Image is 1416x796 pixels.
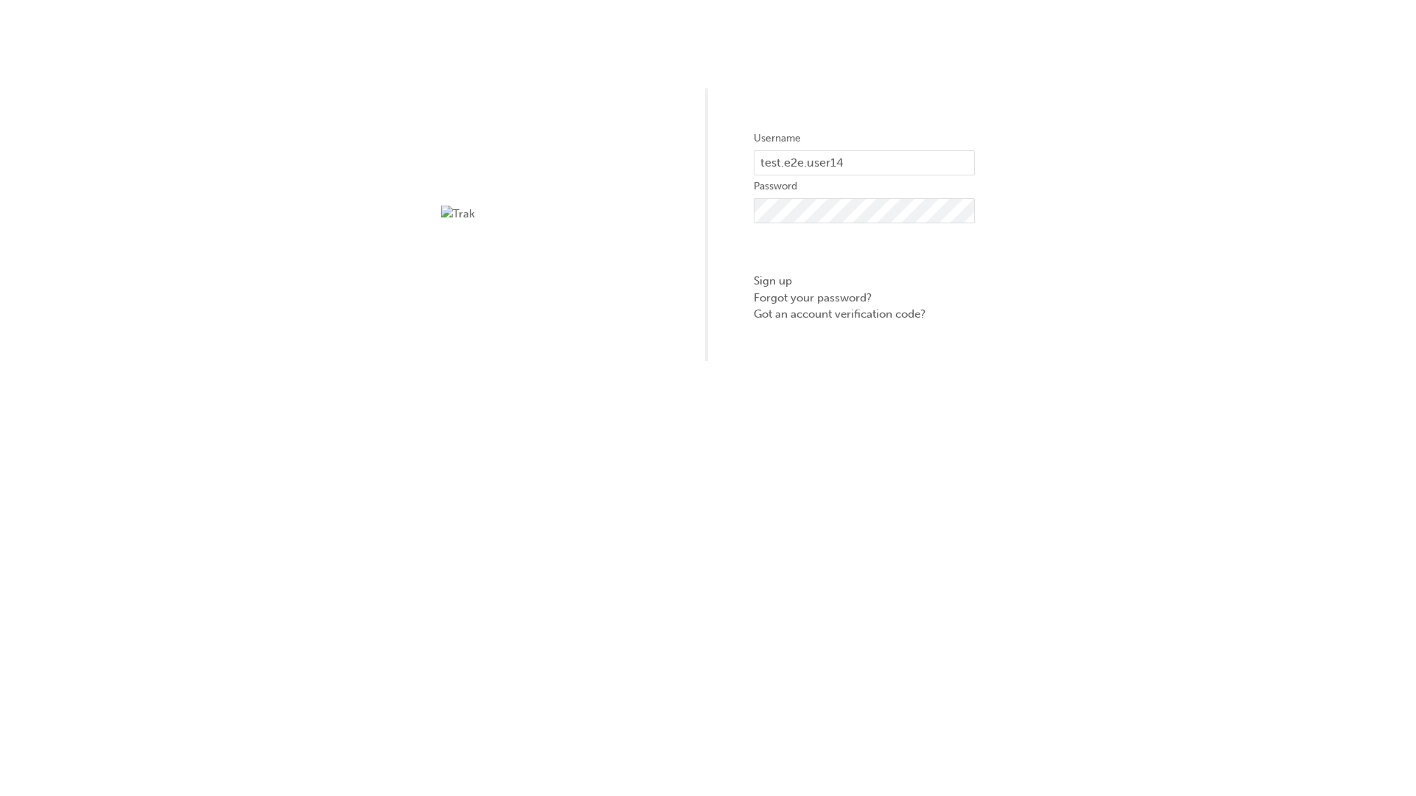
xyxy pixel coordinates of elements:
[754,234,975,262] button: Sign In
[441,206,662,223] img: Trak
[754,306,975,323] a: Got an account verification code?
[754,130,975,147] label: Username
[754,150,975,175] input: Username
[754,273,975,290] a: Sign up
[754,290,975,307] a: Forgot your password?
[754,178,975,195] label: Password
